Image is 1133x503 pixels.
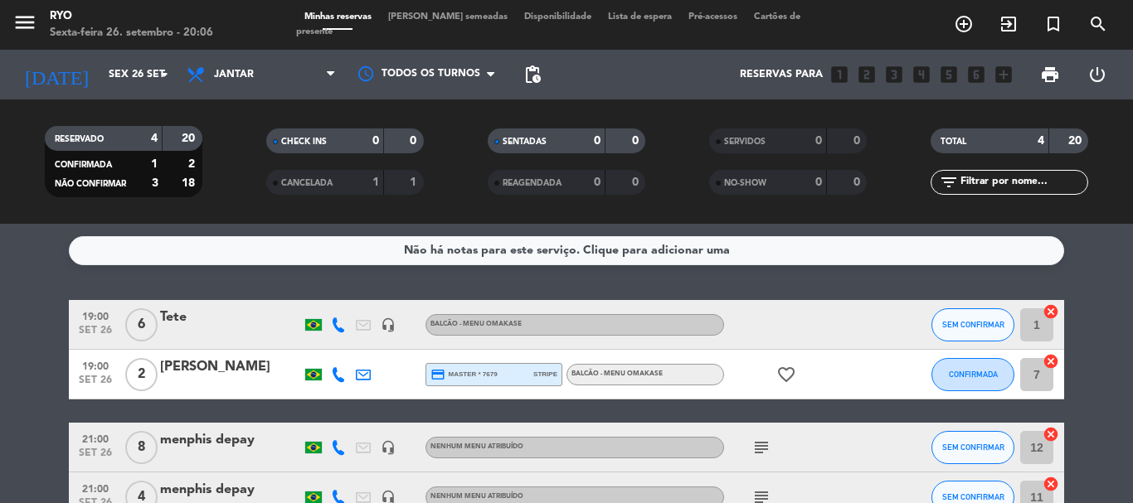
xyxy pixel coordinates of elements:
span: NO-SHOW [724,179,766,187]
span: 19:00 [75,306,116,325]
i: menu [12,10,37,35]
strong: 18 [182,177,198,189]
strong: 0 [410,135,420,147]
div: [PERSON_NAME] [160,356,301,378]
span: BALCÃO - Menu Omakase [430,321,522,327]
i: search [1088,14,1108,34]
strong: 1 [410,177,420,188]
strong: 2 [188,158,198,170]
strong: 0 [632,177,642,188]
i: add_box [993,64,1014,85]
strong: 0 [632,135,642,147]
span: Pré-acessos [680,12,746,22]
span: CANCELADA [281,179,333,187]
i: filter_list [939,172,959,192]
span: 6 [125,308,158,341]
input: Filtrar por nome... [959,173,1087,191]
strong: 0 [853,135,863,147]
i: turned_in_not [1043,14,1063,34]
strong: 3 [152,177,158,189]
i: looks_two [856,64,878,85]
span: TOTAL [941,138,966,146]
span: CONFIRMADA [949,370,998,379]
span: Lista de espera [600,12,680,22]
span: CHECK INS [281,138,327,146]
span: print [1040,65,1060,85]
span: master * 7679 [430,367,498,382]
i: favorite_border [776,365,796,385]
div: Sexta-feira 26. setembro - 20:06 [50,25,213,41]
span: pending_actions [523,65,542,85]
span: 19:00 [75,355,116,375]
i: headset_mic [381,317,396,332]
span: 2 [125,358,158,391]
span: 8 [125,431,158,464]
span: SERVIDOS [724,138,766,146]
span: REAGENDADA [503,179,562,187]
span: NÃO CONFIRMAR [55,180,126,188]
strong: 0 [594,135,601,147]
span: 21:00 [75,428,116,447]
i: looks_3 [883,64,905,85]
strong: 4 [151,133,158,144]
strong: 20 [182,133,198,144]
span: Nenhum menu atribuído [430,443,523,450]
i: cancel [1043,426,1059,443]
i: power_settings_new [1087,65,1107,85]
span: SENTADAS [503,138,547,146]
span: [PERSON_NAME] semeadas [380,12,516,22]
i: looks_4 [911,64,932,85]
strong: 0 [815,135,822,147]
i: cancel [1043,353,1059,370]
strong: 4 [1038,135,1044,147]
i: cancel [1043,476,1059,492]
i: looks_5 [938,64,960,85]
div: Tete [160,307,301,328]
strong: 0 [372,135,379,147]
i: subject [751,438,771,457]
span: Disponibilidade [516,12,600,22]
span: set 26 [75,325,116,344]
span: RESERVADO [55,135,104,143]
span: Cartões de presente [296,12,800,36]
strong: 0 [594,177,601,188]
span: Nenhum menu atribuído [430,493,523,500]
strong: 20 [1068,135,1085,147]
i: add_circle_outline [954,14,974,34]
i: headset_mic [381,440,396,455]
i: cancel [1043,303,1059,320]
i: exit_to_app [999,14,1019,34]
span: Reservas para [740,69,823,80]
span: Jantar [214,69,254,80]
span: stripe [533,369,557,380]
span: SEM CONFIRMAR [942,492,1004,501]
div: Ryo [50,8,213,25]
strong: 1 [372,177,379,188]
i: [DATE] [12,56,100,93]
span: CONFIRMADA [55,161,112,169]
span: set 26 [75,447,116,467]
div: menphis depay [160,479,301,501]
span: SEM CONFIRMAR [942,320,1004,329]
i: looks_one [829,64,850,85]
div: LOG OUT [1073,50,1121,99]
span: BALCÃO - Menu Omakase [571,370,663,377]
strong: 1 [151,158,158,170]
span: 21:00 [75,478,116,497]
div: menphis depay [160,429,301,451]
i: arrow_drop_down [154,65,174,85]
span: SEM CONFIRMAR [942,443,1004,452]
i: looks_6 [965,64,987,85]
strong: 0 [853,177,863,188]
span: set 26 [75,375,116,394]
i: credit_card [430,367,445,382]
span: Minhas reservas [296,12,380,22]
strong: 0 [815,177,822,188]
div: Não há notas para este serviço. Clique para adicionar uma [404,241,730,260]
